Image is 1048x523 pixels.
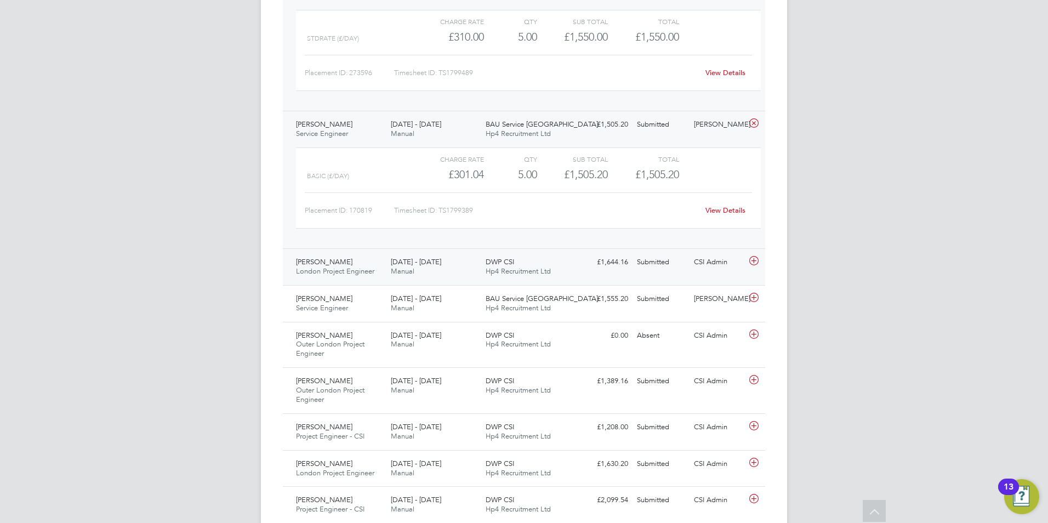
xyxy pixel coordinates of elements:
[296,257,352,266] span: [PERSON_NAME]
[690,455,747,473] div: CSI Admin
[486,331,514,340] span: DWP CSI
[391,331,441,340] span: [DATE] - [DATE]
[296,468,374,477] span: London Project Engineer
[296,422,352,431] span: [PERSON_NAME]
[296,385,364,404] span: Outer London Project Engineer
[633,327,690,345] div: Absent
[690,253,747,271] div: CSI Admin
[633,455,690,473] div: Submitted
[690,418,747,436] div: CSI Admin
[413,166,484,184] div: £301.04
[486,459,514,468] span: DWP CSI
[690,327,747,345] div: CSI Admin
[705,68,745,77] a: View Details
[307,35,359,42] span: STDRATE (£/day)
[391,257,441,266] span: [DATE] - [DATE]
[413,152,484,166] div: Charge rate
[633,418,690,436] div: Submitted
[608,15,679,28] div: Total
[413,28,484,46] div: £310.00
[486,266,551,276] span: Hp4 Recruitment Ltd
[391,422,441,431] span: [DATE] - [DATE]
[391,294,441,303] span: [DATE] - [DATE]
[296,129,348,138] span: Service Engineer
[576,253,633,271] div: £1,644.16
[391,129,414,138] span: Manual
[690,491,747,509] div: CSI Admin
[690,372,747,390] div: CSI Admin
[537,152,608,166] div: Sub Total
[486,376,514,385] span: DWP CSI
[486,120,598,129] span: BAU Service [GEOGRAPHIC_DATA]
[296,431,364,441] span: Project Engineer - CSI
[484,152,537,166] div: QTY
[391,431,414,441] span: Manual
[305,202,394,219] div: Placement ID: 170819
[537,166,608,184] div: £1,505.20
[484,166,537,184] div: 5.00
[391,120,441,129] span: [DATE] - [DATE]
[296,376,352,385] span: [PERSON_NAME]
[391,495,441,504] span: [DATE] - [DATE]
[537,15,608,28] div: Sub Total
[537,28,608,46] div: £1,550.00
[391,468,414,477] span: Manual
[633,491,690,509] div: Submitted
[391,459,441,468] span: [DATE] - [DATE]
[486,385,551,395] span: Hp4 Recruitment Ltd
[296,331,352,340] span: [PERSON_NAME]
[486,431,551,441] span: Hp4 Recruitment Ltd
[296,339,364,358] span: Outer London Project Engineer
[486,294,598,303] span: BAU Service [GEOGRAPHIC_DATA]
[576,290,633,308] div: £1,555.20
[391,303,414,312] span: Manual
[486,129,551,138] span: Hp4 Recruitment Ltd
[633,290,690,308] div: Submitted
[705,206,745,215] a: View Details
[635,168,679,181] span: £1,505.20
[307,172,349,180] span: Basic (£/day)
[394,64,698,82] div: Timesheet ID: TS1799489
[484,15,537,28] div: QTY
[576,455,633,473] div: £1,630.20
[296,303,348,312] span: Service Engineer
[391,504,414,514] span: Manual
[486,257,514,266] span: DWP CSI
[296,459,352,468] span: [PERSON_NAME]
[576,491,633,509] div: £2,099.54
[608,152,679,166] div: Total
[1004,479,1039,514] button: Open Resource Center, 13 new notifications
[296,266,374,276] span: London Project Engineer
[486,495,514,504] span: DWP CSI
[394,202,698,219] div: Timesheet ID: TS1799389
[633,372,690,390] div: Submitted
[391,385,414,395] span: Manual
[1004,487,1013,501] div: 13
[296,504,364,514] span: Project Engineer - CSI
[296,120,352,129] span: [PERSON_NAME]
[484,28,537,46] div: 5.00
[635,30,679,43] span: £1,550.00
[486,468,551,477] span: Hp4 Recruitment Ltd
[296,294,352,303] span: [PERSON_NAME]
[576,327,633,345] div: £0.00
[690,116,747,134] div: [PERSON_NAME]
[576,116,633,134] div: £1,505.20
[486,504,551,514] span: Hp4 Recruitment Ltd
[633,253,690,271] div: Submitted
[391,266,414,276] span: Manual
[413,15,484,28] div: Charge rate
[576,372,633,390] div: £1,389.16
[486,303,551,312] span: Hp4 Recruitment Ltd
[690,290,747,308] div: [PERSON_NAME]
[305,64,394,82] div: Placement ID: 273596
[391,376,441,385] span: [DATE] - [DATE]
[576,418,633,436] div: £1,208.00
[391,339,414,349] span: Manual
[296,495,352,504] span: [PERSON_NAME]
[486,422,514,431] span: DWP CSI
[633,116,690,134] div: Submitted
[486,339,551,349] span: Hp4 Recruitment Ltd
